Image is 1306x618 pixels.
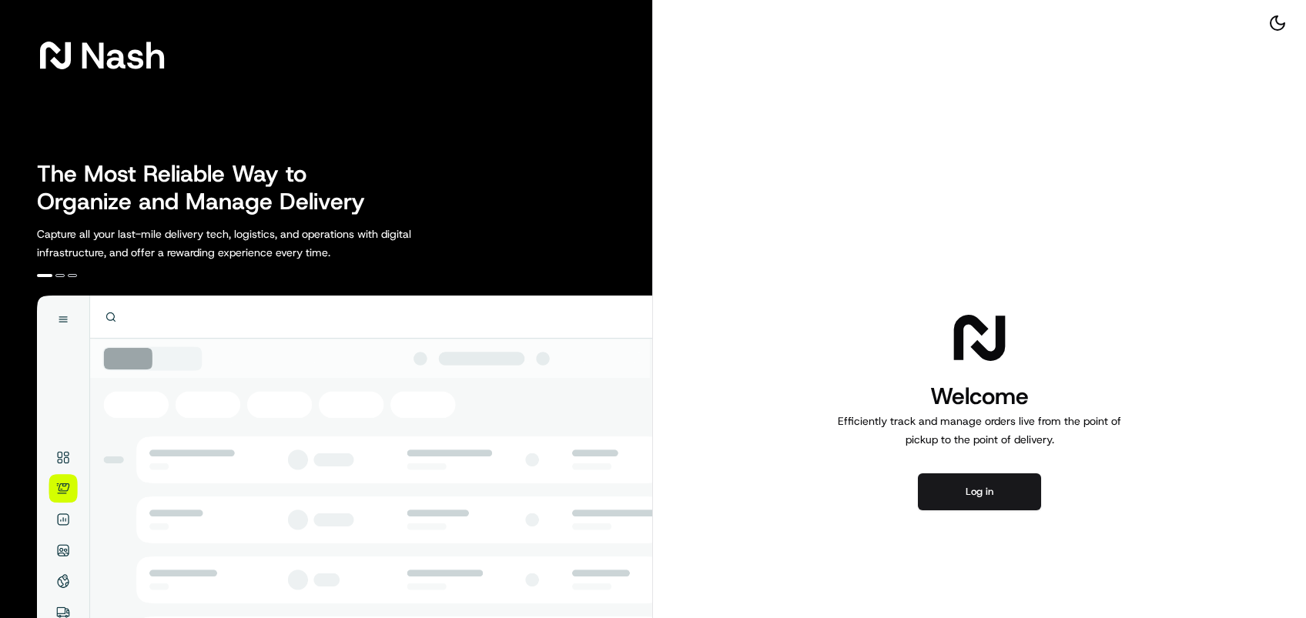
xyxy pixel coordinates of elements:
button: Log in [918,473,1041,510]
span: Nash [80,40,166,71]
p: Capture all your last-mile delivery tech, logistics, and operations with digital infrastructure, ... [37,225,481,262]
h2: The Most Reliable Way to Organize and Manage Delivery [37,160,382,215]
h1: Welcome [832,381,1127,412]
p: Efficiently track and manage orders live from the point of pickup to the point of delivery. [832,412,1127,449]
